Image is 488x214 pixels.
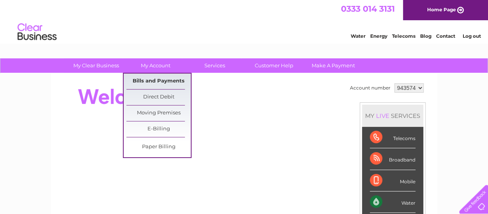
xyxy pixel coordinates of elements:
a: Contact [436,33,455,39]
a: Paper Billing [126,139,191,155]
td: Account number [348,81,392,95]
a: Blog [420,33,431,39]
a: Energy [370,33,387,39]
a: Make A Payment [301,58,366,73]
a: Services [183,58,247,73]
div: MY SERVICES [362,105,423,127]
a: Log out [462,33,481,39]
div: Clear Business is a trading name of Verastar Limited (registered in [GEOGRAPHIC_DATA] No. 3667643... [60,4,429,38]
a: Moving Premises [126,105,191,121]
div: Telecoms [370,127,415,148]
a: My Clear Business [64,58,128,73]
img: logo.png [17,20,57,44]
a: My Account [123,58,188,73]
a: Customer Help [242,58,306,73]
a: Telecoms [392,33,415,39]
a: Bills and Payments [126,74,191,89]
a: Direct Debit [126,89,191,105]
a: 0333 014 3131 [341,4,395,14]
a: Water [351,33,366,39]
div: Water [370,191,415,213]
div: LIVE [374,112,391,119]
div: Mobile [370,170,415,191]
div: Broadband [370,148,415,170]
a: E-Billing [126,121,191,137]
